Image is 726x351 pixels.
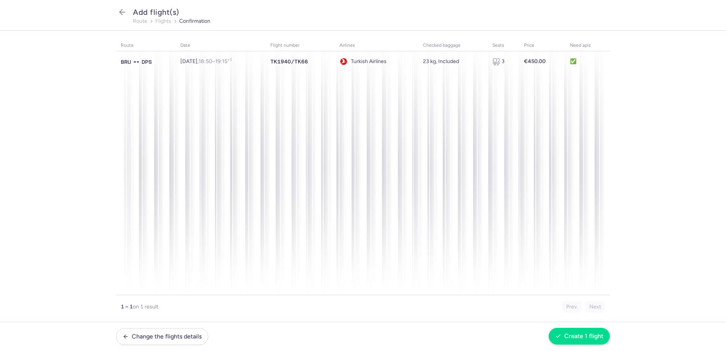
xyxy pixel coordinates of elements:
[133,304,158,310] span: on 1 result
[142,58,152,66] span: DPS
[339,57,348,66] figure: TK airline logo
[270,58,308,65] span: TK1940/TK66
[199,58,212,65] time: 18:50
[351,58,387,65] span: Turkish Airlines
[227,57,232,62] sup: +1
[549,328,610,345] button: Create 1 flight
[423,58,483,65] div: 23 kg, Included
[519,40,565,51] th: price
[116,328,208,345] button: Change the flights details
[585,301,605,313] button: Next
[199,58,232,65] span: –
[215,58,232,65] time: 19:15
[116,40,176,51] th: route
[564,333,603,340] span: Create 1 flight
[335,40,418,51] th: airlines
[524,58,546,65] strong: €450.00
[179,18,210,24] button: confirmation
[488,40,519,51] th: seats
[418,40,488,51] th: checked baggage
[565,40,610,51] th: need apis
[562,301,582,313] button: Prev.
[180,58,232,65] span: [DATE],
[176,40,265,51] th: date
[121,58,131,66] span: BRU
[132,333,202,340] span: Change the flights details
[155,18,171,24] button: flights
[266,40,335,51] th: flight number
[133,8,179,17] span: Add flight(s)
[133,18,147,24] button: route
[565,51,610,72] td: ✅
[492,58,515,65] div: 3
[121,304,133,310] strong: 1 – 1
